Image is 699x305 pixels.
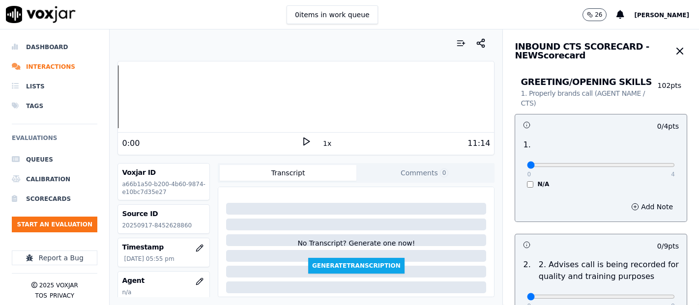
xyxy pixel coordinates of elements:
p: 2 . [519,259,534,282]
span: [PERSON_NAME] [634,12,689,19]
a: Calibration [12,169,97,189]
p: 26 [595,11,602,19]
a: Scorecards [12,189,97,209]
p: 0 [527,170,531,178]
button: [PERSON_NAME] [634,9,699,21]
button: TOS [35,292,47,300]
p: 1. Properly brands call (AGENT NAME / CTS) [521,88,654,108]
p: 20250917-8452628860 [122,222,205,229]
p: [DATE] 05:55 pm [124,255,205,263]
a: Lists [12,77,97,96]
img: voxjar logo [6,6,76,23]
button: Transcript [220,165,356,181]
h3: Voxjar ID [122,167,205,177]
p: 102 pts [655,81,681,108]
h3: GREETING/OPENING SKILLS [521,78,654,108]
p: 2025 Voxjar [39,281,78,289]
button: GenerateTranscription [308,258,405,274]
div: 11:14 [467,138,490,149]
button: Start an Evaluation [12,217,97,232]
p: 4 [671,170,675,178]
a: Tags [12,96,97,116]
button: 26 [582,8,616,21]
div: No Transcript? Generate one now! [297,238,415,258]
button: 0items in work queue [287,5,378,24]
p: 0 / 9 pts [657,241,679,251]
h3: Agent [122,276,205,285]
h3: Timestamp [122,242,205,252]
button: Report a Bug [12,250,97,265]
h3: Source ID [122,209,205,219]
a: Queues [12,150,97,169]
button: Privacy [50,292,74,300]
h6: Evaluations [12,132,97,150]
button: 1x [321,137,333,150]
span: 0 [440,168,449,177]
label: N/A [537,180,549,188]
a: Interactions [12,57,97,77]
p: 1 . [519,139,534,151]
p: 0 / 4 pts [657,121,679,131]
button: Add Note [625,200,679,214]
button: 26 [582,8,607,21]
div: 0:00 [122,138,140,149]
p: 2. Advises call is being recorded for quality and training purposes [539,259,679,282]
p: n/a [122,288,205,296]
p: a66b1a50-b200-4b60-9874-e10bc7d35e27 [122,180,205,196]
a: Dashboard [12,37,97,57]
button: Comments [356,165,493,181]
h3: INBOUND CTS SCORECARD - NEW Scorecard [515,42,672,60]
